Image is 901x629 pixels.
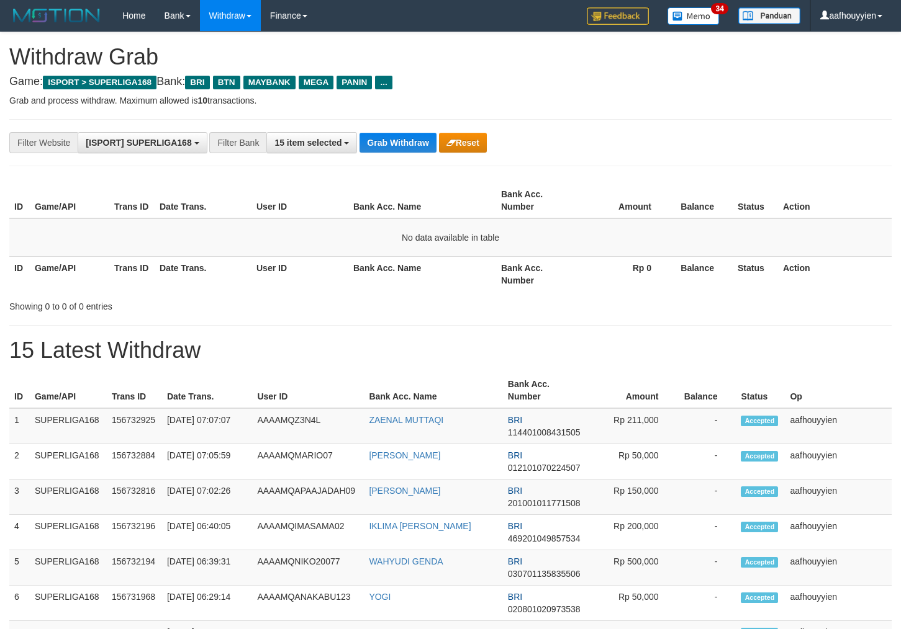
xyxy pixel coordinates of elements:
[78,132,207,153] button: [ISPORT] SUPERLIGA168
[30,256,109,292] th: Game/API
[741,592,778,603] span: Accepted
[785,515,892,550] td: aafhouyyien
[162,373,253,408] th: Date Trans.
[503,373,589,408] th: Bank Acc. Number
[576,256,670,292] th: Rp 0
[677,480,736,515] td: -
[677,373,736,408] th: Balance
[711,3,728,14] span: 34
[107,586,162,621] td: 156731968
[30,444,107,480] td: SUPERLIGA168
[785,586,892,621] td: aafhouyyien
[162,515,253,550] td: [DATE] 06:40:05
[9,256,30,292] th: ID
[508,569,581,579] span: Copy 030701135835506 to clipboard
[251,183,348,218] th: User ID
[741,522,778,532] span: Accepted
[364,373,502,408] th: Bank Acc. Name
[589,373,677,408] th: Amount
[508,463,581,473] span: Copy 012101070224507 to clipboard
[162,480,253,515] td: [DATE] 07:02:26
[677,515,736,550] td: -
[30,515,107,550] td: SUPERLIGA168
[9,338,892,363] h1: 15 Latest Withdraw
[109,256,155,292] th: Trans ID
[496,256,576,292] th: Bank Acc. Number
[785,373,892,408] th: Op
[439,133,487,153] button: Reset
[252,550,364,586] td: AAAAMQNIKO20077
[252,444,364,480] td: AAAAMQMARIO07
[299,76,334,89] span: MEGA
[155,183,251,218] th: Date Trans.
[9,132,78,153] div: Filter Website
[9,183,30,218] th: ID
[30,586,107,621] td: SUPERLIGA168
[360,133,436,153] button: Grab Withdraw
[266,132,357,153] button: 15 item selected
[741,486,778,497] span: Accepted
[252,373,364,408] th: User ID
[369,486,440,496] a: [PERSON_NAME]
[107,408,162,444] td: 156732925
[9,550,30,586] td: 5
[252,515,364,550] td: AAAAMQIMASAMA02
[109,183,155,218] th: Trans ID
[30,373,107,408] th: Game/API
[677,586,736,621] td: -
[589,550,677,586] td: Rp 500,000
[9,373,30,408] th: ID
[43,76,156,89] span: ISPORT > SUPERLIGA168
[741,557,778,568] span: Accepted
[107,444,162,480] td: 156732884
[670,256,733,292] th: Balance
[30,480,107,515] td: SUPERLIGA168
[496,183,576,218] th: Bank Acc. Number
[185,76,209,89] span: BRI
[369,415,443,425] a: ZAENAL MUTTAQI
[508,450,522,460] span: BRI
[30,183,109,218] th: Game/API
[576,183,670,218] th: Amount
[162,444,253,480] td: [DATE] 07:05:59
[589,515,677,550] td: Rp 200,000
[508,415,522,425] span: BRI
[670,183,733,218] th: Balance
[155,256,251,292] th: Date Trans.
[741,451,778,462] span: Accepted
[677,550,736,586] td: -
[738,7,800,24] img: panduan.png
[785,444,892,480] td: aafhouyyien
[9,408,30,444] td: 1
[107,515,162,550] td: 156732196
[733,183,778,218] th: Status
[785,480,892,515] td: aafhouyyien
[274,138,342,148] span: 15 item selected
[162,408,253,444] td: [DATE] 07:07:07
[252,480,364,515] td: AAAAMQAPAAJADAH09
[162,550,253,586] td: [DATE] 06:39:31
[508,604,581,614] span: Copy 020801020973538 to clipboard
[30,550,107,586] td: SUPERLIGA168
[508,486,522,496] span: BRI
[86,138,191,148] span: [ISPORT] SUPERLIGA168
[107,480,162,515] td: 156732816
[9,6,104,25] img: MOTION_logo.png
[508,498,581,508] span: Copy 201001011771508 to clipboard
[9,586,30,621] td: 6
[508,521,522,531] span: BRI
[348,256,496,292] th: Bank Acc. Name
[107,373,162,408] th: Trans ID
[736,373,785,408] th: Status
[741,416,778,426] span: Accepted
[9,218,892,257] td: No data available in table
[213,76,240,89] span: BTN
[677,444,736,480] td: -
[251,256,348,292] th: User ID
[9,76,892,88] h4: Game: Bank:
[369,521,471,531] a: IKLIMA [PERSON_NAME]
[30,408,107,444] td: SUPERLIGA168
[589,586,677,621] td: Rp 50,000
[9,515,30,550] td: 4
[9,45,892,69] h1: Withdraw Grab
